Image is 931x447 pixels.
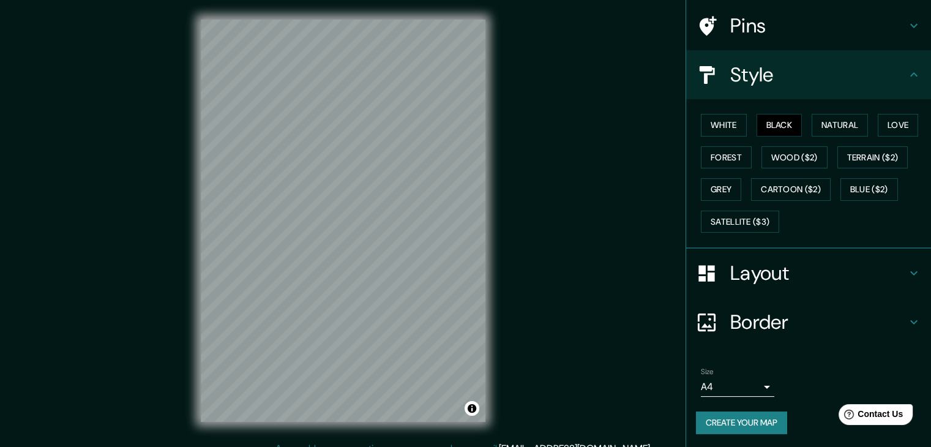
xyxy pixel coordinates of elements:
[837,146,908,169] button: Terrain ($2)
[730,62,907,87] h4: Style
[201,20,485,422] canvas: Map
[730,310,907,334] h4: Border
[686,1,931,50] div: Pins
[701,114,747,137] button: White
[696,411,787,434] button: Create your map
[701,377,774,397] div: A4
[465,401,479,416] button: Toggle attribution
[701,211,779,233] button: Satellite ($3)
[878,114,918,137] button: Love
[840,178,898,201] button: Blue ($2)
[751,178,831,201] button: Cartoon ($2)
[761,146,828,169] button: Wood ($2)
[730,261,907,285] h4: Layout
[686,298,931,347] div: Border
[812,114,868,137] button: Natural
[822,399,918,434] iframe: Help widget launcher
[686,249,931,298] div: Layout
[686,50,931,99] div: Style
[730,13,907,38] h4: Pins
[757,114,802,137] button: Black
[701,367,714,377] label: Size
[701,146,752,169] button: Forest
[701,178,741,201] button: Grey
